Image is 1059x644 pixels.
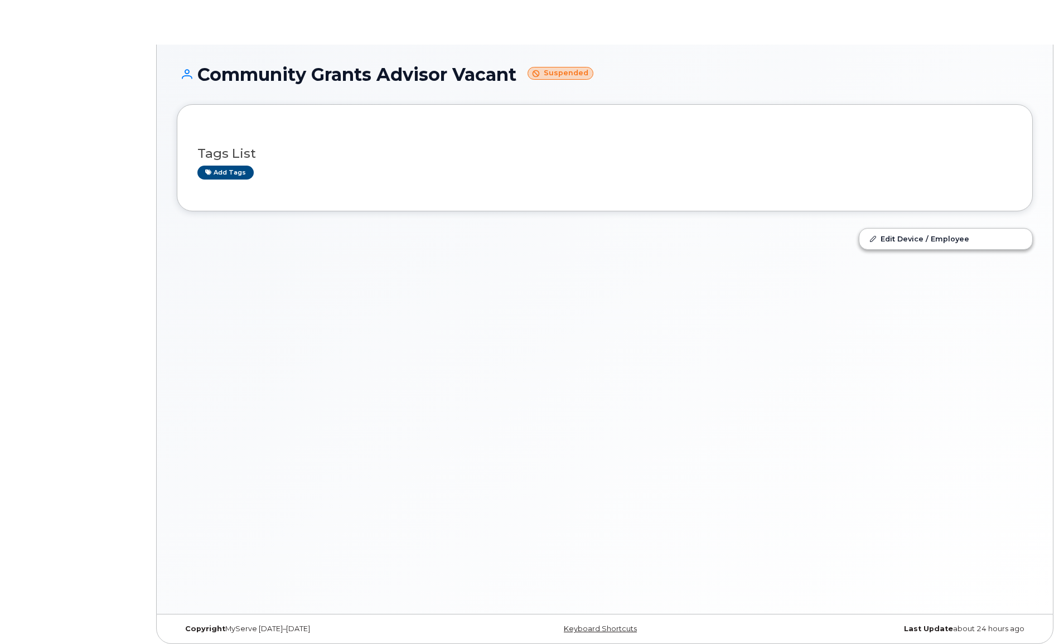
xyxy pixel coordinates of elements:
[177,65,1033,84] h1: Community Grants Advisor Vacant
[904,624,953,633] strong: Last Update
[197,166,254,180] a: Add tags
[177,624,462,633] div: MyServe [DATE]–[DATE]
[564,624,637,633] a: Keyboard Shortcuts
[185,624,225,633] strong: Copyright
[197,147,1012,161] h3: Tags List
[859,229,1032,249] a: Edit Device / Employee
[747,624,1033,633] div: about 24 hours ago
[528,67,593,80] small: Suspended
